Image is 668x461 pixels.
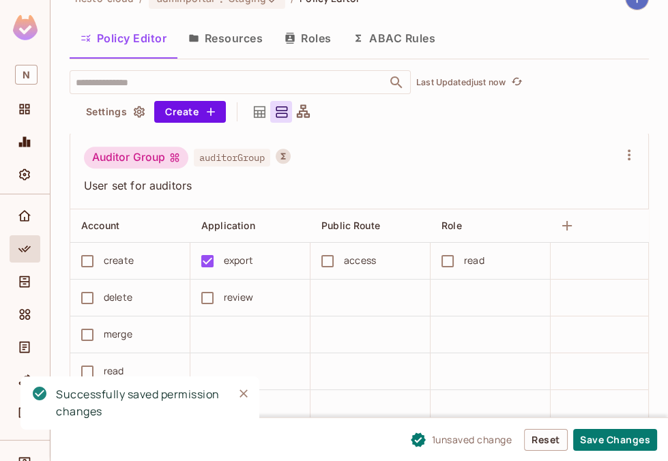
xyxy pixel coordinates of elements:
button: Settings [81,101,149,123]
span: refresh [511,76,523,89]
div: Directory [10,268,40,295]
span: auditorGroup [194,149,270,166]
div: export [224,253,253,268]
div: Successfully saved permission changes [56,386,222,420]
div: Settings [10,161,40,188]
button: Save Changes [573,429,657,451]
p: Last Updated just now [416,77,506,88]
div: read [464,253,484,268]
span: N [15,65,38,85]
span: Account [81,220,119,231]
div: Connect [10,399,40,426]
div: access [344,253,376,268]
button: ABAC Rules [342,21,446,55]
span: Refresh is not available in edit mode. [506,74,525,91]
button: refresh [508,74,525,91]
button: Reset [524,429,568,451]
button: Roles [274,21,342,55]
div: merge [104,327,132,342]
div: Monitoring [10,128,40,155]
span: Application [201,220,255,231]
div: Auditor Group [84,147,188,168]
div: Workspace: nesto-cloud [10,59,40,90]
div: Elements [10,301,40,328]
div: read [104,363,124,378]
div: delete [104,290,132,305]
span: User set for auditors [84,178,618,193]
span: 1 unsaved change [432,432,512,447]
div: Policy [10,235,40,263]
button: Create [154,101,226,123]
div: create [104,253,134,268]
button: A User Set is a dynamically conditioned role, grouping users based on real-time criteria. [276,149,291,164]
button: Policy Editor [70,21,177,55]
div: Home [10,203,40,230]
button: Close [233,383,254,404]
span: Public Route [321,220,380,231]
span: Role [441,220,462,231]
div: Audit Log [10,333,40,361]
div: URL Mapping [10,366,40,393]
button: Open [387,73,406,92]
img: SReyMgAAAABJRU5ErkJggg== [13,15,38,40]
div: review [224,290,253,305]
button: Resources [177,21,274,55]
div: Projects [10,95,40,123]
